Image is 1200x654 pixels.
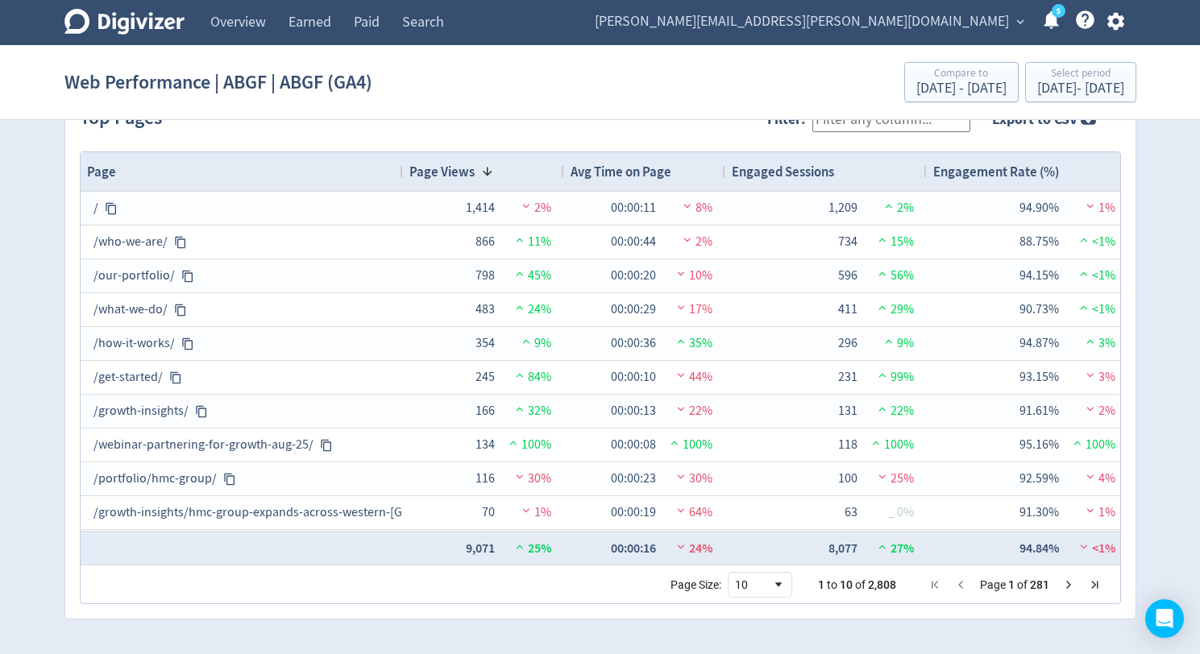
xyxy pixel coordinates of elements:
span: 45% [512,267,551,284]
button: [PERSON_NAME][EMAIL_ADDRESS][PERSON_NAME][DOMAIN_NAME] [589,9,1028,35]
span: 56% [874,267,914,284]
img: positive-performance.svg [512,234,528,246]
div: 90.73% [1019,294,1059,325]
span: 10% [673,267,712,284]
span: 22% [673,403,712,419]
div: 131 [817,395,857,427]
span: expand_more [1013,14,1028,29]
div: 00:00:36 [611,328,656,359]
div: 00:00:44 [611,226,656,258]
img: negative-performance.svg [673,403,689,415]
span: 2,808 [868,578,896,591]
div: Next Page [1062,578,1075,591]
div: 94.87% [1019,328,1059,359]
text: 5 [1056,6,1060,17]
img: negative-performance.svg [1082,403,1098,415]
span: 84% [512,369,551,385]
span: 15% [874,234,914,250]
img: positive-performance.svg [505,437,521,449]
img: negative-performance.svg [673,369,689,381]
img: positive-performance.svg [1082,335,1098,347]
img: positive-performance.svg [512,267,528,279]
div: 63 [817,497,857,528]
div: Compare to [916,68,1007,81]
div: 8,077 [817,532,857,564]
span: 1% [1082,504,1115,520]
img: positive-performance.svg [512,403,528,415]
span: 8% [679,200,712,216]
img: negative-performance.svg [673,301,689,313]
span: 100% [868,437,914,453]
img: negative-performance.svg [1076,540,1092,553]
div: 734 [817,226,857,258]
span: of [1017,578,1028,591]
span: 2% [518,200,551,216]
span: <1% [1076,267,1115,284]
img: positive-performance.svg [1076,267,1092,279]
img: negative-performance.svg [1082,200,1098,212]
div: Page Size: [671,578,721,591]
span: 99% [874,369,914,385]
span: Page [87,163,116,180]
span: [PERSON_NAME][EMAIL_ADDRESS][PERSON_NAME][DOMAIN_NAME] [595,9,1009,35]
span: Avg Time on Page [571,163,671,180]
img: negative-performance.svg [1082,470,1098,482]
img: positive-performance.svg [881,335,897,347]
img: negative-performance.svg [673,470,689,482]
span: <1% [1076,234,1115,250]
img: negative-performance.svg [518,504,534,516]
img: negative-performance.svg [1082,369,1098,381]
span: 3% [1082,335,1115,351]
span: 64% [673,504,712,520]
div: 00:00:08 [611,429,656,461]
div: 94.15% [1019,260,1059,292]
div: /webinar-partnering-for-growth-aug-25/ [93,429,390,461]
span: 11% [512,234,551,250]
div: 93.15% [1019,362,1059,393]
div: /how-it-works/ [93,328,390,359]
div: 70 [455,497,495,528]
span: 25% [874,470,914,486]
div: 354 [455,328,495,359]
div: /portfolio/hmc-group/ [93,463,390,495]
div: 118 [817,429,857,461]
span: 35% [673,335,712,351]
img: negative-performance.svg [679,200,696,212]
img: positive-performance.svg [1069,437,1086,449]
span: 9% [518,335,551,351]
div: 798 [455,260,495,292]
div: 00:00:16 [611,532,656,564]
div: / [93,192,390,224]
span: 9% [881,335,914,351]
img: positive-performance.svg [874,267,891,279]
span: 1% [1082,200,1115,216]
div: Previous Page [954,578,967,591]
img: positive-performance.svg [512,369,528,381]
span: Engaged Sessions [732,163,834,180]
span: 2% [679,234,712,250]
div: 134 [455,429,495,461]
div: 88.75% [1019,226,1059,258]
span: <1% [1076,540,1115,557]
div: 245 [455,362,495,393]
img: negative-performance.svg [518,200,534,212]
div: 00:00:20 [611,260,656,292]
span: 24% [673,540,712,557]
span: 100% [505,437,551,453]
div: Select period [1037,68,1124,81]
div: 483 [455,294,495,325]
img: positive-performance.svg [1076,301,1092,313]
div: /growth-insights/hmc-group-expands-across-western-[GEOGRAPHIC_DATA]/ [93,497,390,528]
span: 17% [673,301,712,317]
img: positive-performance.svg [868,437,884,449]
span: 2% [881,200,914,216]
span: 100% [666,437,712,453]
span: 1% [518,504,551,520]
h1: Web Performance | ABGF | ABGF (GA4) [64,56,372,108]
div: 596 [817,260,857,292]
span: 10 [840,578,853,591]
span: 29% [874,301,914,317]
img: negative-performance.svg [679,234,696,246]
img: negative-performance.svg [673,540,689,553]
div: 00:00:13 [611,395,656,427]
